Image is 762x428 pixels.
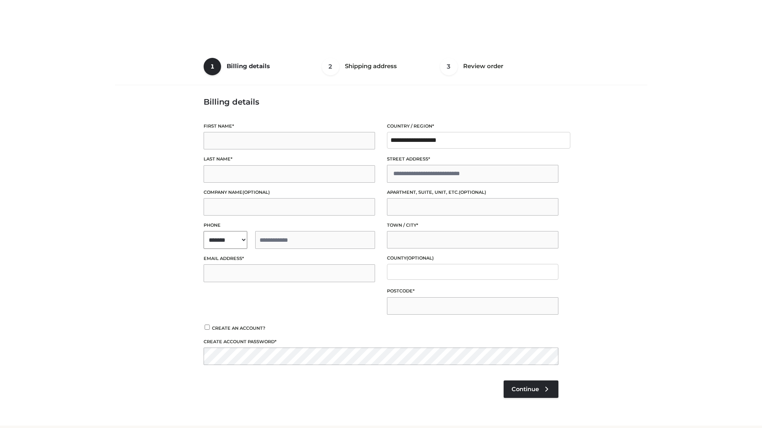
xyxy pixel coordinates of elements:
label: Street address [387,155,558,163]
label: Country / Region [387,122,558,130]
label: Company name [204,189,375,196]
span: (optional) [242,189,270,195]
label: Apartment, suite, unit, etc. [387,189,558,196]
label: Email address [204,255,375,262]
label: Postcode [387,287,558,295]
span: Review order [463,62,503,70]
span: (optional) [459,189,486,195]
span: Shipping address [345,62,397,70]
span: Continue [512,386,539,393]
label: First name [204,122,375,130]
span: Create an account? [212,325,266,331]
span: Billing details [227,62,270,70]
label: Town / City [387,222,558,229]
h3: Billing details [204,97,558,107]
span: 2 [322,58,339,75]
input: Create an account? [204,325,211,330]
label: County [387,254,558,262]
span: (optional) [406,255,434,261]
label: Create account password [204,338,558,346]
span: 3 [440,58,458,75]
label: Last name [204,155,375,163]
span: 1 [204,58,221,75]
label: Phone [204,222,375,229]
a: Continue [504,380,558,398]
